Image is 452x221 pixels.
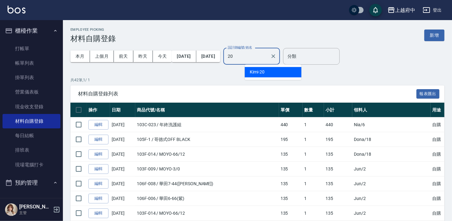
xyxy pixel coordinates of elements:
[3,56,60,70] a: 帳單列表
[110,206,135,221] td: [DATE]
[303,206,324,221] td: 1
[3,193,60,208] a: 預約管理
[135,176,279,191] td: 106F-008 / 華田7-44([PERSON_NAME])
[78,91,416,97] span: 材料自購登錄列表
[135,132,279,147] td: 105F-1 / 哥德式OFF BLACK
[324,132,352,147] td: 195
[424,30,444,41] button: 新增
[110,117,135,132] td: [DATE]
[395,6,415,14] div: 上越府中
[3,114,60,128] a: 材料自購登錄
[88,208,109,218] a: 編輯
[324,147,352,162] td: 135
[3,23,60,39] button: 櫃檯作業
[88,149,109,159] a: 編輯
[369,4,382,16] button: save
[3,128,60,143] a: 每日結帳
[352,117,431,132] td: Nia /6
[352,132,431,147] td: Dona /18
[90,51,114,62] button: 上個月
[324,117,352,132] td: 440
[431,117,452,132] td: 自購
[352,176,431,191] td: Jun /2
[303,132,324,147] td: 1
[70,77,444,83] p: 共 42 筆, 1 / 1
[87,103,110,117] th: 操作
[135,206,279,221] td: 103F-014 / MOYO-66/12
[431,103,452,117] th: 用途
[324,206,352,221] td: 135
[110,176,135,191] td: [DATE]
[135,147,279,162] td: 103F-014 / MOYO-66/12
[431,132,452,147] td: 自購
[420,4,444,16] button: 登出
[3,70,60,85] a: 掛單列表
[172,51,196,62] button: [DATE]
[3,100,60,114] a: 現金收支登錄
[110,132,135,147] td: [DATE]
[324,162,352,176] td: 135
[303,103,324,117] th: 數量
[303,176,324,191] td: 1
[279,162,303,176] td: 135
[88,194,109,203] a: 編輯
[70,34,116,43] h3: 材料自購登錄
[424,32,444,38] a: 新增
[3,143,60,157] a: 排班表
[279,132,303,147] td: 195
[352,147,431,162] td: Dona /18
[228,45,252,50] label: 設計師編號/姓名
[5,203,18,216] img: Person
[431,191,452,206] td: 自購
[431,147,452,162] td: 自購
[416,89,440,99] button: 報表匯出
[88,135,109,144] a: 編輯
[70,51,90,62] button: 本月
[279,191,303,206] td: 135
[324,103,352,117] th: 小計
[135,191,279,206] td: 106F-006 / 華田6-66(紫)
[3,158,60,172] a: 現場電腦打卡
[279,117,303,132] td: 440
[352,191,431,206] td: Jun /2
[70,28,116,32] h2: Employee Picking
[19,210,51,216] p: 主管
[110,191,135,206] td: [DATE]
[133,51,153,62] button: 昨天
[431,206,452,221] td: 自購
[135,103,279,117] th: 商品代號/名稱
[135,162,279,176] td: 103F-009 / MOYO-3/0
[324,176,352,191] td: 135
[416,90,440,96] a: 報表匯出
[303,117,324,132] td: 1
[303,191,324,206] td: 1
[153,51,172,62] button: 今天
[431,176,452,191] td: 自購
[19,204,51,210] h5: [PERSON_NAME]
[88,120,109,130] a: 編輯
[352,206,431,221] td: Jun /2
[3,41,60,56] a: 打帳單
[303,162,324,176] td: 1
[135,117,279,132] td: 103C-023 / 年終洗護組
[303,147,324,162] td: 1
[279,206,303,221] td: 135
[114,51,133,62] button: 前天
[279,103,303,117] th: 單價
[385,4,418,17] button: 上越府中
[3,175,60,191] button: 預約管理
[352,103,431,117] th: 領料人
[431,162,452,176] td: 自購
[279,176,303,191] td: 135
[352,162,431,176] td: Jun /2
[88,164,109,174] a: 編輯
[110,147,135,162] td: [DATE]
[8,6,25,13] img: Logo
[88,179,109,189] a: 編輯
[3,85,60,99] a: 營業儀表板
[279,147,303,162] td: 135
[110,103,135,117] th: 日期
[324,191,352,206] td: 135
[250,69,265,75] span: Kimi -20
[269,52,278,61] button: Clear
